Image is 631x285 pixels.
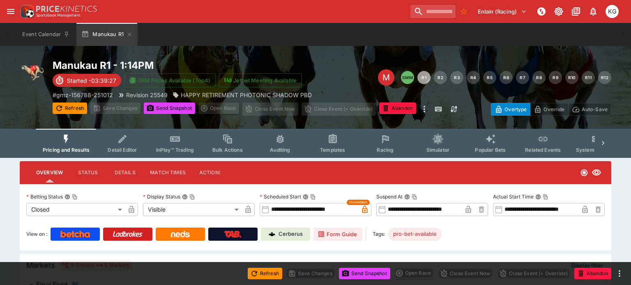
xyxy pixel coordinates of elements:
[349,200,367,205] span: Overridden
[339,268,390,279] button: Send Snapshot
[568,103,611,116] button: Auto-Save
[576,147,616,153] span: System Controls
[491,103,530,116] button: Overtype
[543,105,564,114] p: Override
[532,71,546,84] button: R8
[223,76,232,84] img: jetbet-logo.svg
[394,267,434,279] div: split button
[473,5,532,18] button: Select Tenant
[582,105,608,114] p: Auto-Save
[113,231,143,237] img: Ladbrokes
[580,169,588,177] svg: Closed
[18,3,35,20] img: PriceKinetics Logo
[426,147,449,153] span: Simulator
[53,103,87,114] button: Refresh
[181,91,312,99] p: HAPPY RETIREMENT PHOTONIC SHADOW PBD
[401,71,414,84] button: SMM
[279,230,303,238] p: Cerberus
[60,231,90,237] img: Betcha
[26,203,125,216] div: Closed
[467,71,480,84] button: R4
[143,163,192,182] button: Match Times
[378,69,394,86] div: Edit Meeting
[412,194,417,200] button: Copy To Clipboard
[313,228,362,241] a: Form Guide
[156,147,194,153] span: InPlay™ Trading
[76,23,138,46] button: Manukau R1
[483,71,496,84] button: R5
[69,163,106,182] button: Status
[419,103,429,116] button: more
[198,103,239,114] div: split button
[248,268,282,279] button: Refresh
[126,91,168,99] p: Revision 25549
[143,203,242,216] div: Visible
[615,269,624,278] button: more
[567,259,608,272] button: Display filter
[493,193,534,200] p: Actual Start Time
[534,4,549,19] button: NOT Connected to PK
[212,147,243,153] span: Bulk Actions
[20,59,46,85] img: greyhound_racing.png
[144,103,195,114] button: Send Snapshot
[310,194,316,200] button: Copy To Clipboard
[551,4,566,19] button: Toggle light/dark mode
[574,269,611,277] span: Mark an event as closed and abandoned.
[457,5,470,18] button: No Bookmarks
[182,194,188,200] button: Display StatusCopy To Clipboard
[565,71,578,84] button: R10
[535,194,541,200] button: Actual Start TimeCopy To Clipboard
[171,231,189,237] img: Neds
[36,129,595,158] div: Event type filters
[269,231,275,237] img: Cerberus
[124,73,216,87] button: SRM Prices Available (Top4)
[388,230,442,238] span: pro-bet-available
[574,268,611,279] button: Abandon
[569,4,583,19] button: Documentation
[26,228,47,241] label: View on :
[192,163,229,182] button: Actions
[17,23,75,46] button: Event Calendar
[53,59,332,72] h2: Copy To Clipboard
[417,71,431,84] button: R1
[388,228,442,241] div: Betting Target: cerberus
[3,4,18,19] button: open drawer
[504,105,527,114] p: Overtype
[410,5,456,18] input: search
[475,147,506,153] span: Popular Bets
[30,163,69,182] button: Overview
[224,231,242,237] img: TabNZ
[586,4,601,19] button: Notifications
[270,147,290,153] span: Auditing
[67,76,116,85] p: Started -03:39:27
[143,193,180,200] p: Display Status
[376,193,403,200] p: Suspend At
[401,71,611,84] nav: pagination navigation
[377,147,394,153] span: Racing
[106,163,143,182] button: Details
[72,194,78,200] button: Copy To Clipboard
[36,6,97,12] img: PriceKinetics
[173,91,312,99] div: HAPPY RETIREMENT PHOTONIC SHADOW PBD
[320,147,345,153] span: Templates
[530,103,568,116] button: Override
[64,194,70,200] button: Betting StatusCopy To Clipboard
[516,71,529,84] button: R7
[404,194,410,200] button: Suspend AtCopy To Clipboard
[108,147,137,153] span: Detail Editor
[598,71,611,84] button: R12
[606,5,619,18] div: Kevin Gutschlag
[260,193,301,200] p: Scheduled Start
[603,2,621,21] button: Kevin Gutschlag
[26,193,63,200] p: Betting Status
[53,91,113,99] p: Copy To Clipboard
[373,228,385,241] label: Tags:
[261,228,310,241] a: Cerberus
[379,104,416,112] span: Mark an event as closed and abandoned.
[450,71,463,84] button: R3
[303,194,309,200] button: Scheduled StartCopy To Clipboard
[62,260,130,270] div: 5 Groups 5 Markets
[500,71,513,84] button: R6
[219,73,302,87] button: Jetbet Meeting Available
[491,103,611,116] div: Start From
